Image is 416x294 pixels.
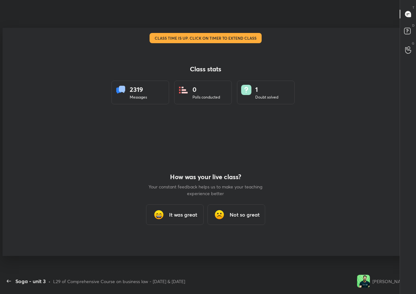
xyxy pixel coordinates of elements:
[178,85,189,95] img: statsPoll.b571884d.svg
[255,85,278,94] div: 1
[241,85,251,95] img: doubts.8a449be9.svg
[15,277,46,285] div: Soga - unit 3
[230,211,260,219] h3: Not so great
[148,173,263,181] h4: How was your live class?
[148,183,263,197] p: Your constant feedback helps us to make your teaching experience better
[412,41,414,46] p: G
[213,208,226,221] img: frowning_face_cmp.gif
[111,65,300,73] h4: Class stats
[116,85,126,95] img: statsMessages.856aad98.svg
[255,94,278,100] div: Doubt solved
[372,278,408,285] div: [PERSON_NAME]
[130,85,147,94] div: 2319
[412,23,414,28] p: D
[192,94,220,100] div: Polls conducted
[169,211,197,219] h3: It was great
[152,208,165,221] img: grinning_face_with_smiling_eyes_cmp.gif
[192,85,220,94] div: 0
[412,5,414,10] p: T
[357,275,370,288] img: 34c2f5a4dc334ab99cba7f7ce517d6b6.jpg
[53,278,185,285] div: L29 of Comprehensive Course on business law - [DATE] & [DATE]
[130,94,147,100] div: Messages
[48,278,51,285] div: •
